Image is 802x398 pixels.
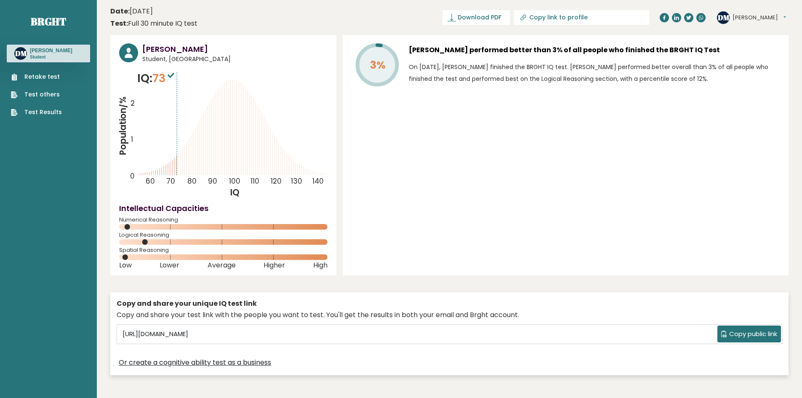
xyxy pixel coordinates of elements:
tspan: 3% [370,58,386,72]
button: Copy public link [717,326,781,342]
b: Date: [110,6,130,16]
div: Full 30 minute IQ test [110,19,197,29]
text: DM [718,12,730,22]
tspan: 120 [271,176,282,186]
span: Higher [264,264,285,267]
h3: [PERSON_NAME] [30,47,72,54]
tspan: 100 [229,176,240,186]
h4: Intellectual Capacities [119,203,328,214]
span: Spatial Reasoning [119,248,328,252]
div: Copy and share your unique IQ test link [117,299,782,309]
span: Low [119,264,132,267]
tspan: 1 [131,134,133,144]
span: Numerical Reasoning [119,218,328,222]
tspan: 70 [166,176,175,186]
button: [PERSON_NAME] [733,13,786,22]
span: 73 [152,70,176,86]
tspan: 130 [291,176,303,186]
tspan: Population/% [117,96,129,155]
div: Copy and share your test link with the people you want to test. You'll get the results in both yo... [117,310,782,320]
span: Copy public link [729,329,777,339]
a: Test Results [11,108,62,117]
span: Average [208,264,236,267]
span: Download PDF [458,13,501,22]
text: DM [15,48,27,58]
span: High [313,264,328,267]
tspan: 110 [250,176,259,186]
b: Test: [110,19,128,28]
p: On [DATE], [PERSON_NAME] finished the BRGHT IQ test. [PERSON_NAME] performed better overall than ... [409,61,780,85]
span: Logical Reasoning [119,233,328,237]
time: [DATE] [110,6,153,16]
a: Retake test [11,72,62,81]
h3: [PERSON_NAME] [142,43,328,55]
p: IQ: [137,70,176,87]
tspan: 60 [146,176,155,186]
tspan: IQ [231,187,240,198]
span: Student, [GEOGRAPHIC_DATA] [142,55,328,64]
a: Download PDF [442,10,510,25]
tspan: 90 [208,176,217,186]
tspan: 2 [131,99,135,109]
p: Student [30,54,72,60]
tspan: 0 [130,171,135,181]
tspan: 80 [187,176,197,186]
span: Lower [160,264,179,267]
a: Brght [31,15,66,28]
tspan: 140 [312,176,324,186]
a: Test others [11,90,62,99]
a: Or create a cognitive ability test as a business [119,358,271,368]
h3: [PERSON_NAME] performed better than 3% of all people who finished the BRGHT IQ Test [409,43,780,57]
